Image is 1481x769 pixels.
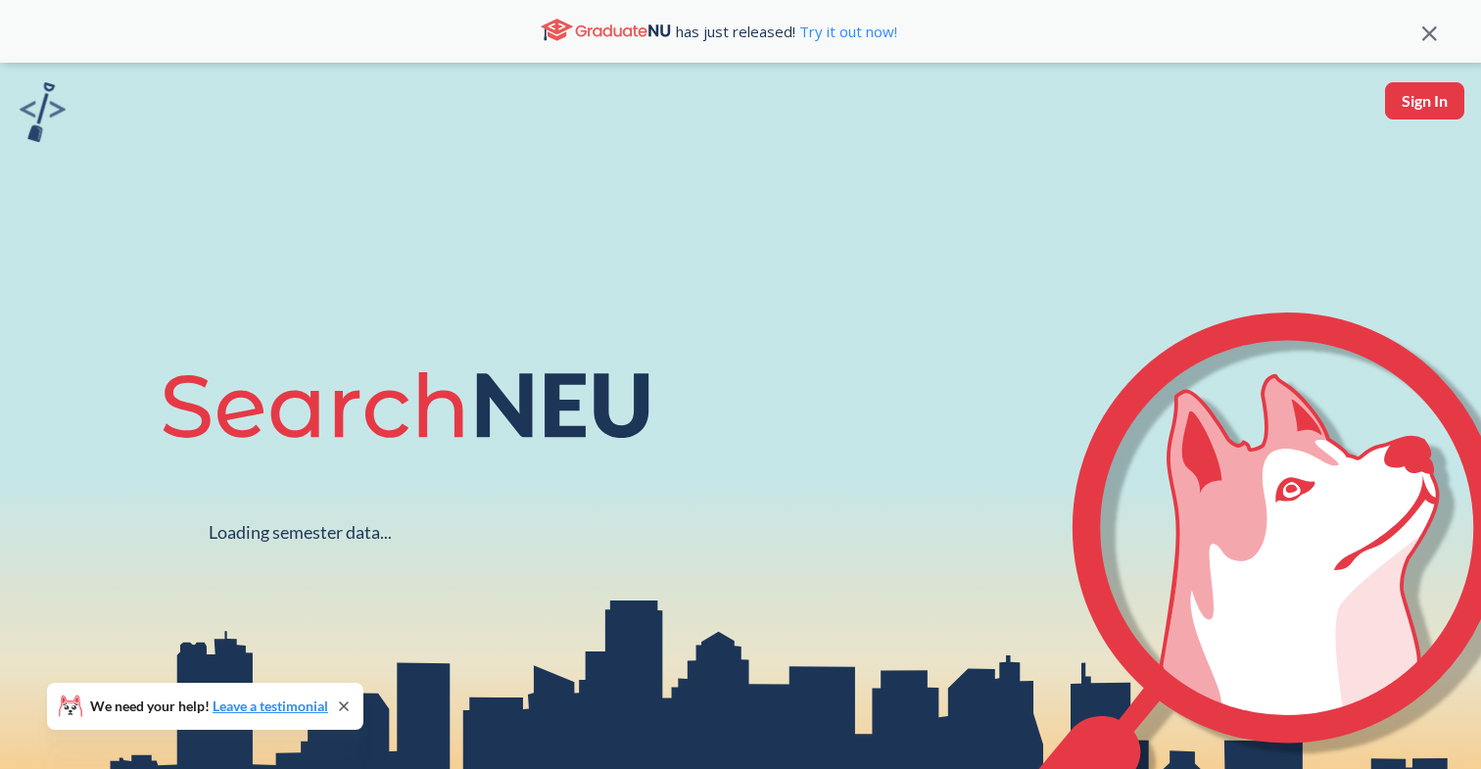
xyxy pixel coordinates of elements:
[209,521,392,544] div: Loading semester data...
[20,82,66,142] img: sandbox logo
[20,82,66,148] a: sandbox logo
[1385,82,1464,120] button: Sign In
[795,22,897,41] a: Try it out now!
[213,697,328,714] a: Leave a testimonial
[676,21,897,42] span: has just released!
[90,699,328,713] span: We need your help!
